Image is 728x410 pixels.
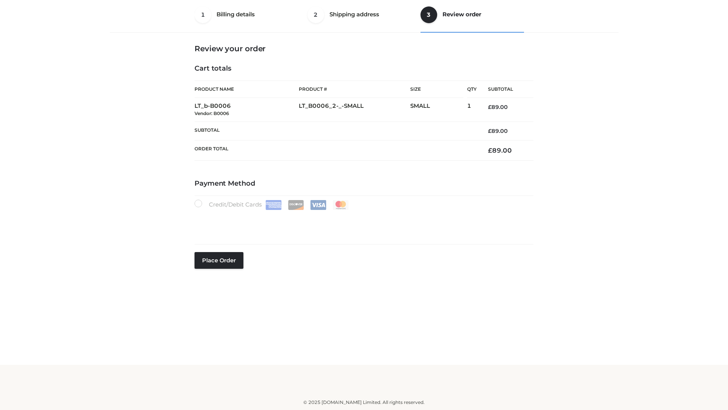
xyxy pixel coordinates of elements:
label: Credit/Debit Cards [195,200,350,210]
th: Qty [467,80,477,98]
td: LT_b-B0006 [195,98,299,122]
small: Vendor: B0006 [195,110,229,116]
th: Subtotal [477,81,533,98]
span: £ [488,147,492,154]
img: Mastercard [333,200,349,210]
td: LT_B0006_2-_-SMALL [299,98,410,122]
th: Product Name [195,80,299,98]
h4: Cart totals [195,65,533,73]
img: Visa [310,200,326,210]
h4: Payment Method [195,180,533,188]
td: 1 [467,98,477,122]
button: Place order [195,252,243,269]
img: Discover [288,200,304,210]
th: Product # [299,80,410,98]
bdi: 89.00 [488,128,508,134]
bdi: 89.00 [488,104,508,110]
span: £ [488,104,491,110]
span: £ [488,128,491,134]
h3: Review your order [195,44,533,53]
img: Amex [265,200,282,210]
td: SMALL [410,98,467,122]
th: Size [410,81,463,98]
th: Subtotal [195,121,477,140]
th: Order Total [195,140,477,161]
bdi: 89.00 [488,147,512,154]
div: © 2025 [DOMAIN_NAME] Limited. All rights reserved. [113,399,615,406]
iframe: Secure payment input frame [193,208,532,236]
